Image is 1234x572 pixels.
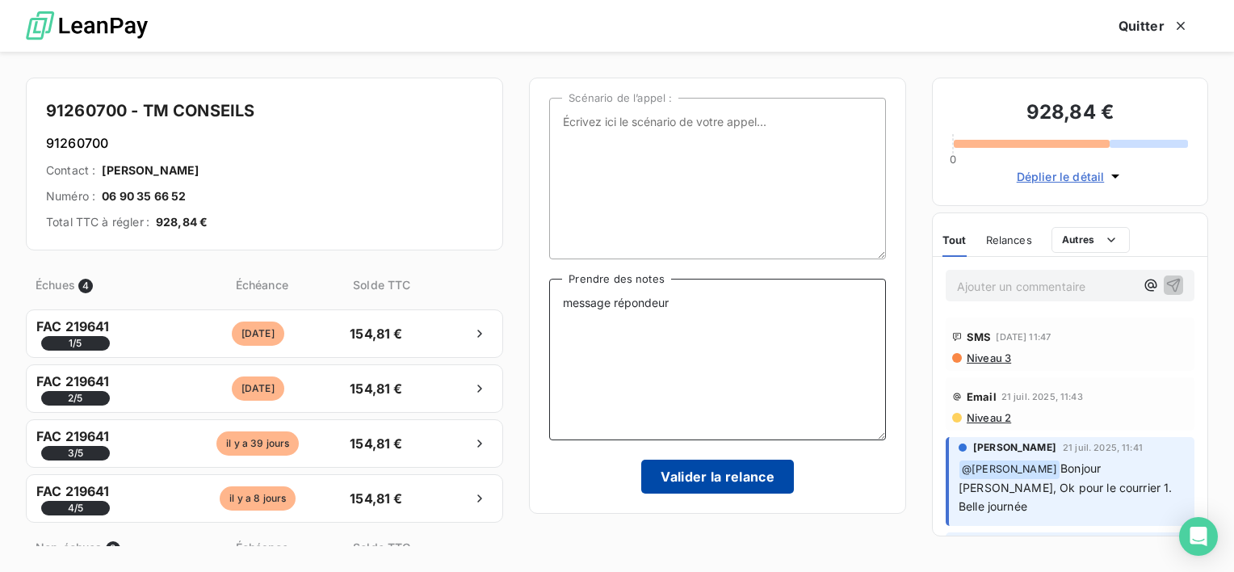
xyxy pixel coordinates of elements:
span: Échéance [187,539,336,556]
textarea: message répondeur [549,279,886,440]
span: Solde TTC [339,539,424,556]
span: FAC 219641 [36,482,110,515]
button: Valider la relance [641,460,794,494]
span: Numéro : [46,188,95,204]
button: Autres [1051,227,1130,253]
h3: 928,84 € [952,98,1188,130]
span: Niveau 3 [965,351,1011,364]
img: logo LeanPay [26,4,148,48]
span: 154,81 € [334,434,418,453]
span: 2 [106,541,120,556]
h4: 91260700 - TM CONSEILS [46,98,483,124]
span: Échéance [187,276,336,293]
span: 2 / 5 [41,391,110,406]
span: [PERSON_NAME] [970,536,1053,550]
span: 3 / 5 [41,446,110,461]
span: FAC 219641 [36,427,110,461]
span: 21 juil. 2025, 11:41 [1063,443,1143,452]
span: 154,81 € [334,379,418,398]
span: 06 90 35 66 52 [102,188,186,204]
span: [PERSON_NAME] [973,440,1056,455]
span: [DATE] 11:47 [996,332,1051,342]
span: il y a 39 jours [216,431,299,456]
span: Solde TTC [339,276,424,293]
span: Contact : [46,162,95,179]
span: 928,84 € [156,214,208,230]
button: Quitter [1099,9,1208,43]
span: 154,81 € [334,324,418,343]
span: Relances [986,233,1032,246]
span: Email [967,390,997,403]
span: 1 / 5 [41,336,110,351]
span: Total TTC à régler : [46,214,149,230]
span: [DATE] [232,376,284,401]
span: FAC 219641 [36,372,110,406]
span: [DATE] [232,322,284,346]
span: 4 [78,279,93,293]
span: Déplier le détail [1017,168,1105,185]
span: 0 [950,153,956,166]
span: Tout [942,233,967,246]
span: Niveau 2 [965,411,1011,424]
div: Open Intercom Messenger [1179,517,1218,556]
h6: 91260700 [46,133,483,153]
span: [PERSON_NAME] [102,162,199,179]
span: il y a 8 jours [220,486,296,511]
span: 154,81 € [334,489,418,508]
span: @ [PERSON_NAME] [959,461,1060,479]
span: Échues [36,276,75,293]
span: FAC 219641 [36,317,110,351]
span: 4 / 5 [41,501,110,515]
span: 21 juil. 2025, 11:43 [1001,392,1083,402]
button: Déplier le détail [1012,167,1129,186]
span: Bonjour [PERSON_NAME], Ok pour le courrier 1. Belle journée [959,461,1176,513]
span: Non-échues [36,539,103,556]
span: SMS [967,330,991,343]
